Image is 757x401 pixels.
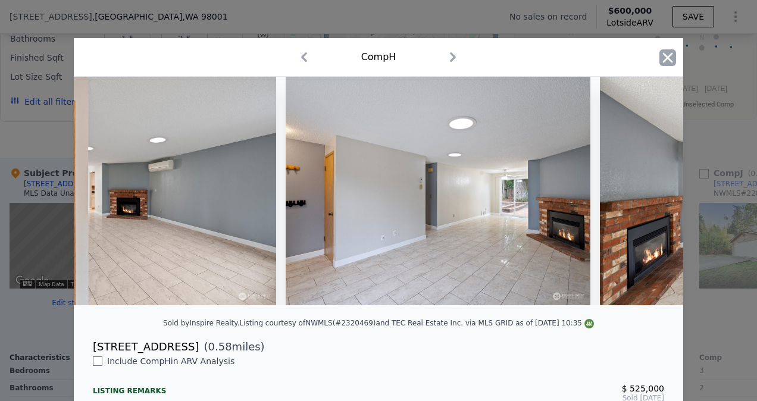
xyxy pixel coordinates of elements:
[208,340,232,353] span: 0.58
[240,319,594,327] div: Listing courtesy of NWMLS (#2320469) and TEC Real Estate Inc. via MLS GRID as of [DATE] 10:35
[163,319,239,327] div: Sold by Inspire Realty .
[286,77,590,305] img: Property Img
[622,384,664,393] span: $ 525,000
[93,339,199,355] div: [STREET_ADDRESS]
[199,339,264,355] span: ( miles)
[93,377,369,396] div: Listing remarks
[584,319,594,328] img: NWMLS Logo
[102,356,239,366] span: Include Comp H in ARV Analysis
[361,50,396,64] div: Comp H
